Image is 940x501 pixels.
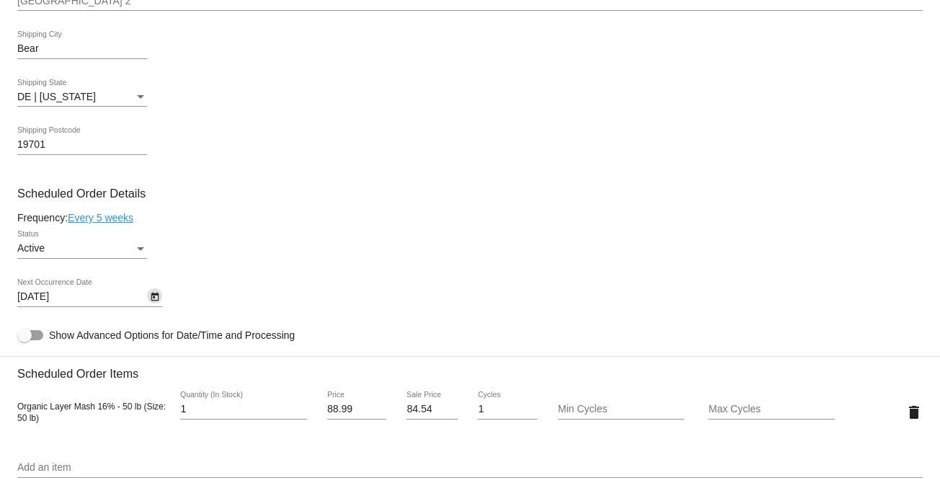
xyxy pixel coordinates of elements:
div: Frequency: [17,212,923,223]
button: Open calendar [147,288,162,303]
input: Quantity (In Stock) [180,404,306,415]
input: Shipping Postcode [17,139,147,151]
h3: Scheduled Order Items [17,356,923,381]
h3: Scheduled Order Details [17,187,923,200]
input: Price [327,404,386,415]
input: Add an item [17,462,923,474]
mat-select: Status [17,243,147,254]
input: Min Cycles [558,404,684,415]
input: Sale Price [407,404,457,415]
span: Active [17,242,45,254]
input: Shipping City [17,43,147,55]
input: Next Occurrence Date [17,291,147,303]
span: Organic Layer Mash 16% - 50 lb (Size: 50 lb) [17,402,166,423]
mat-select: Shipping State [17,92,147,103]
a: Every 5 weeks [68,212,133,223]
span: DE | [US_STATE] [17,91,96,102]
mat-icon: delete [905,404,923,421]
span: Show Advanced Options for Date/Time and Processing [49,328,295,342]
input: Max Cycles [709,404,835,415]
input: Cycles [478,404,537,415]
